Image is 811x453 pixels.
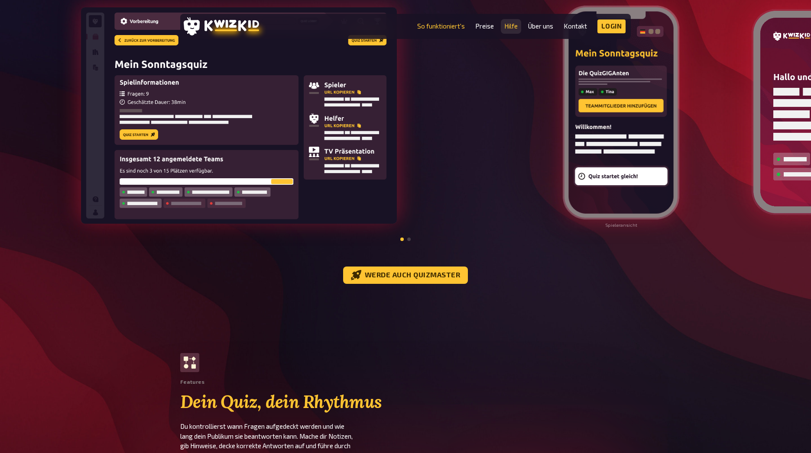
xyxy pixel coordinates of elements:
a: Preise [475,22,494,30]
center: Spieleransicht [562,222,681,228]
a: So funktioniert's [417,22,465,30]
div: Features [180,379,204,385]
a: Login [597,19,626,33]
a: Hilfe [504,22,518,30]
a: Über uns [528,22,553,30]
a: Werde auch Quizmaster [343,267,468,284]
a: Kontakt [564,22,587,30]
img: Quizlobby [81,7,397,224]
h2: Dein Quiz, dein Rhythmus [180,392,405,412]
img: Mobile [562,4,681,221]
